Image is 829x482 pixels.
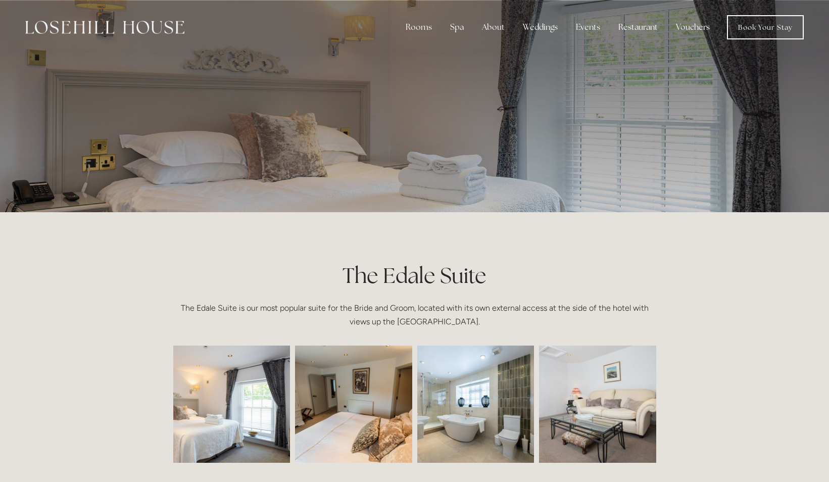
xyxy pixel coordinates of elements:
[474,17,513,37] div: About
[173,301,656,328] p: The Edale Suite is our most popular suite for the Bride and Groom, located with its own external ...
[727,15,804,39] a: Book Your Stay
[568,17,608,37] div: Events
[387,346,563,463] img: losehill-35.jpg
[515,17,566,37] div: Weddings
[25,21,184,34] img: Losehill House
[510,346,686,463] img: edale lounge_crop.jpg
[398,17,440,37] div: Rooms
[266,346,442,463] img: 20210514-14470342-LHH-hotel-photos-HDR.jpg
[610,17,666,37] div: Restaurant
[173,261,656,291] h1: The Edale Suite
[442,17,472,37] div: Spa
[120,346,296,463] img: losehill-22.jpg
[668,17,718,37] a: Vouchers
